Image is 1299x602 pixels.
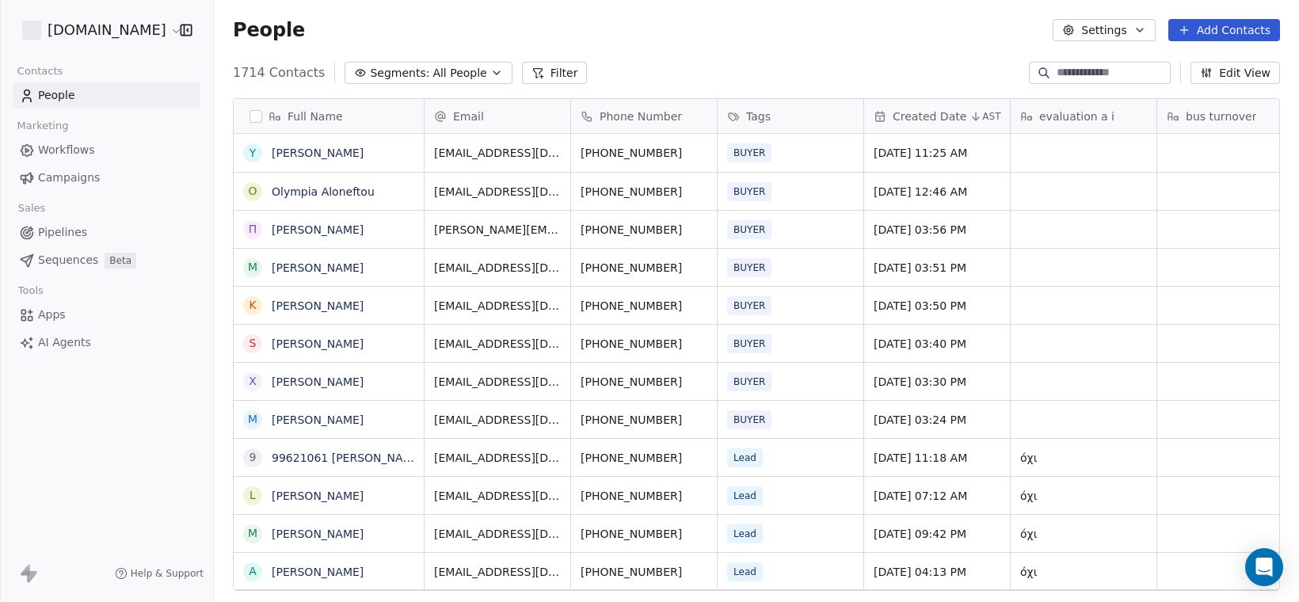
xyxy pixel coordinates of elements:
span: [EMAIL_ADDRESS][DOMAIN_NAME] [434,336,561,352]
div: Χ [249,373,257,390]
span: [DATE] 12:46 AM [874,184,1000,200]
span: Segments: [370,65,429,82]
a: [PERSON_NAME] [272,413,364,426]
span: [DATE] 11:18 AM [874,450,1000,466]
a: [PERSON_NAME] [272,337,364,350]
div: grid [234,134,425,591]
div: L [250,487,256,504]
span: BUYER [727,296,771,315]
span: Campaigns [38,170,100,186]
div: Created DateAST [864,99,1010,133]
button: Settings [1053,19,1155,41]
span: [PHONE_NUMBER] [581,564,707,580]
span: [DATE] 03:30 PM [874,374,1000,390]
span: [EMAIL_ADDRESS][DOMAIN_NAME] [434,374,561,390]
a: People [13,82,200,109]
div: Full Name [234,99,424,133]
span: [EMAIL_ADDRESS][DOMAIN_NAME] [434,564,561,580]
div: Π [249,221,257,238]
div: O [248,183,257,200]
span: Lead [727,486,763,505]
a: Pipelines [13,219,200,246]
span: Created Date [893,109,966,124]
span: Help & Support [131,567,204,580]
div: Tags [718,99,863,133]
span: [PHONE_NUMBER] [581,450,707,466]
span: [DATE] 03:50 PM [874,298,1000,314]
span: [EMAIL_ADDRESS][DOMAIN_NAME] [434,526,561,542]
a: Olympia Aloneftou [272,185,375,198]
span: [PHONE_NUMBER] [581,298,707,314]
span: [PHONE_NUMBER] [581,488,707,504]
a: [PERSON_NAME] [272,261,364,274]
span: [DATE] 11:25 AM [874,145,1000,161]
a: [PERSON_NAME] [272,528,364,540]
span: People [38,87,75,104]
a: AI Agents [13,330,200,356]
div: M [248,525,257,542]
a: Workflows [13,137,200,163]
span: [DOMAIN_NAME] [48,20,166,40]
span: [PHONE_NUMBER] [581,184,707,200]
span: Lead [727,448,763,467]
div: Open Intercom Messenger [1245,548,1283,586]
span: όχι [1020,450,1147,466]
span: [PHONE_NUMBER] [581,222,707,238]
button: Edit View [1190,62,1280,84]
span: evaluation a i [1039,109,1114,124]
div: evaluation a i [1011,99,1156,133]
span: Contacts [10,59,70,83]
span: [PHONE_NUMBER] [581,260,707,276]
span: [EMAIL_ADDRESS][DOMAIN_NAME] [434,298,561,314]
span: AI Agents [38,334,91,351]
span: Tools [11,279,50,303]
span: Sales [11,196,52,220]
a: [PERSON_NAME] [272,375,364,388]
button: Filter [522,62,588,84]
span: [EMAIL_ADDRESS][DOMAIN_NAME] [434,412,561,428]
span: BUYER [727,220,771,239]
a: Campaigns [13,165,200,191]
span: [PHONE_NUMBER] [581,336,707,352]
a: [PERSON_NAME] [272,490,364,502]
span: [EMAIL_ADDRESS][DOMAIN_NAME] [434,488,561,504]
span: Tags [746,109,771,124]
span: [PHONE_NUMBER] [581,412,707,428]
div: M [248,411,257,428]
span: [EMAIL_ADDRESS][DOMAIN_NAME] [434,260,561,276]
div: A [249,563,257,580]
a: 99621061 [PERSON_NAME] [272,451,424,464]
a: [PERSON_NAME] [272,223,364,236]
span: BUYER [727,334,771,353]
span: Lead [727,524,763,543]
span: AST [982,110,1000,123]
span: BUYER [727,182,771,201]
a: [PERSON_NAME] [272,566,364,578]
button: [DOMAIN_NAME] [19,17,169,44]
span: bus turnover [1186,109,1256,124]
div: K [249,297,256,314]
span: BUYER [727,258,771,277]
span: Marketing [10,114,75,138]
span: Workflows [38,142,95,158]
span: όχι [1020,488,1147,504]
span: [PHONE_NUMBER] [581,526,707,542]
span: [EMAIL_ADDRESS][DOMAIN_NAME] [434,184,561,200]
span: Sequences [38,252,98,269]
span: [DATE] 09:42 PM [874,526,1000,542]
span: [EMAIL_ADDRESS][DOMAIN_NAME] [434,450,561,466]
span: [DATE] 03:40 PM [874,336,1000,352]
span: [PHONE_NUMBER] [581,374,707,390]
span: [DATE] 07:12 AM [874,488,1000,504]
span: Phone Number [600,109,682,124]
span: Pipelines [38,224,87,241]
span: [DATE] 04:13 PM [874,564,1000,580]
span: Beta [105,253,136,269]
div: s [250,335,257,352]
span: All People [432,65,486,82]
span: [PHONE_NUMBER] [581,145,707,161]
div: Phone Number [571,99,717,133]
span: BUYER [727,372,771,391]
a: Help & Support [115,567,204,580]
span: Full Name [288,109,343,124]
